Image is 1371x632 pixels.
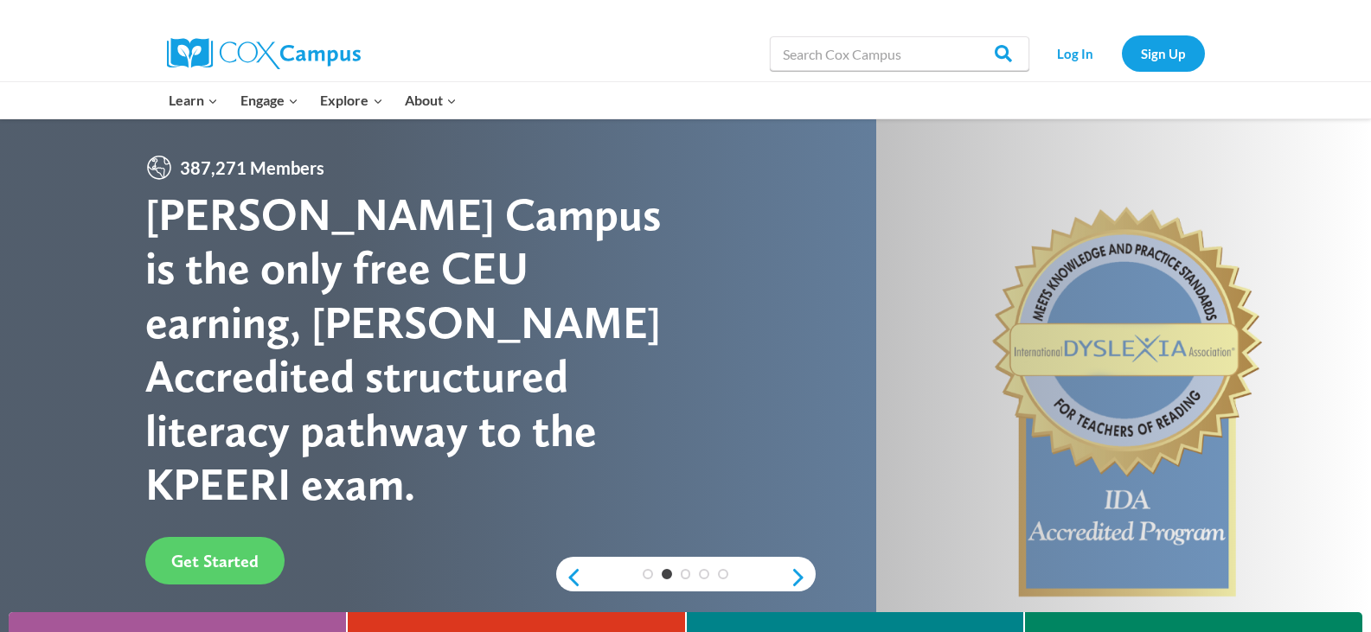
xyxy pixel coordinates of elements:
span: Engage [240,89,298,112]
img: Cox Campus [167,38,361,69]
a: 5 [718,569,728,579]
a: Log In [1038,35,1113,71]
a: 4 [699,569,709,579]
div: [PERSON_NAME] Campus is the only free CEU earning, [PERSON_NAME] Accredited structured literacy p... [145,188,686,511]
input: Search Cox Campus [770,36,1029,71]
a: 2 [662,569,672,579]
a: previous [556,567,582,588]
nav: Primary Navigation [158,82,468,118]
span: Explore [320,89,382,112]
a: Sign Up [1122,35,1205,71]
a: Get Started [145,537,285,584]
a: 1 [643,569,653,579]
div: content slider buttons [556,560,816,595]
span: Learn [169,89,218,112]
nav: Secondary Navigation [1038,35,1205,71]
span: Get Started [171,551,259,571]
span: About [405,89,457,112]
a: next [790,567,816,588]
span: 387,271 Members [173,154,331,182]
a: 3 [681,569,691,579]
